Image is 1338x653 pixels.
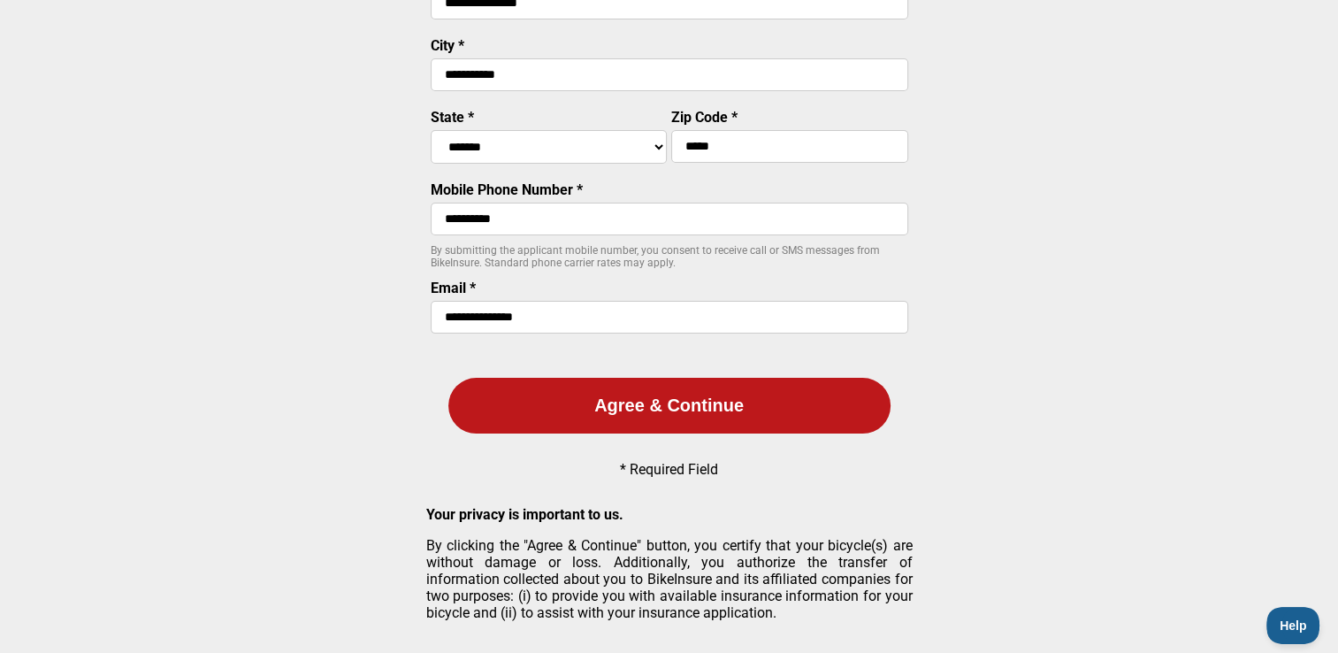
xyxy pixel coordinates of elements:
[431,109,474,126] label: State *
[431,181,583,198] label: Mobile Phone Number *
[431,244,908,269] p: By submitting the applicant mobile number, you consent to receive call or SMS messages from BikeI...
[448,378,891,434] button: Agree & Continue
[671,109,738,126] label: Zip Code *
[431,280,476,296] label: Email *
[620,461,718,478] p: * Required Field
[426,506,623,523] strong: Your privacy is important to us.
[426,537,913,621] p: By clicking the "Agree & Continue" button, you certify that your bicycle(s) are without damage or...
[431,37,464,54] label: City *
[1266,607,1320,644] iframe: Toggle Customer Support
